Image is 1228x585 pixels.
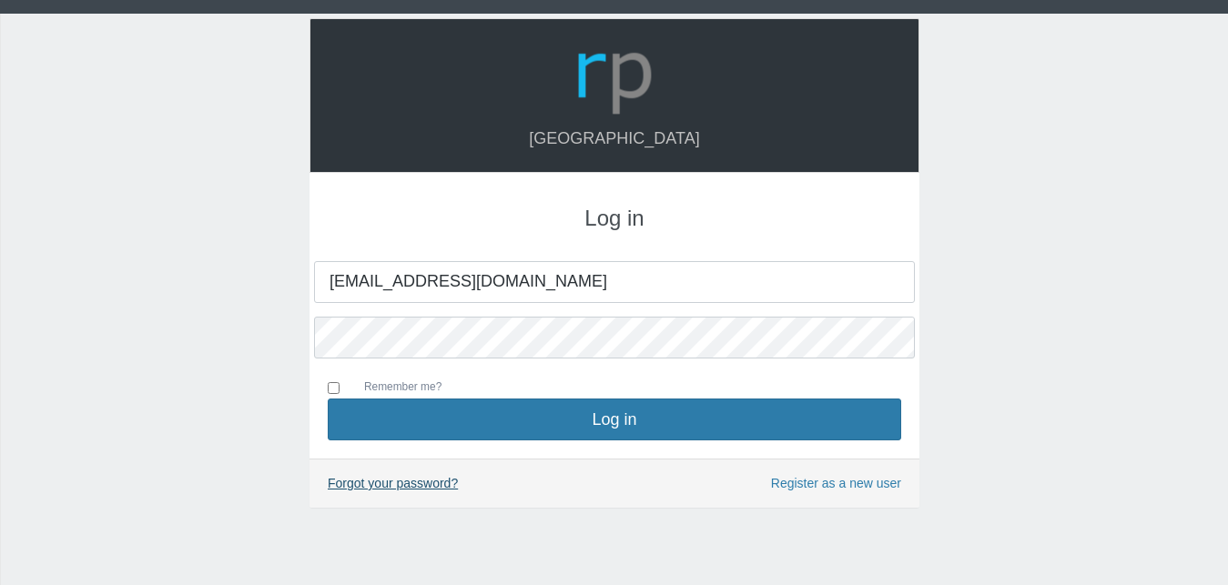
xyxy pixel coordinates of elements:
[328,382,340,394] input: Remember me?
[314,261,915,303] input: Your Email
[329,130,900,148] h4: [GEOGRAPHIC_DATA]
[328,476,458,490] a: Forgot your password?
[771,473,901,494] a: Register as a new user
[346,378,441,398] label: Remember me?
[571,33,658,120] img: Logo
[328,207,901,230] h3: Log in
[328,398,901,440] button: Log in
